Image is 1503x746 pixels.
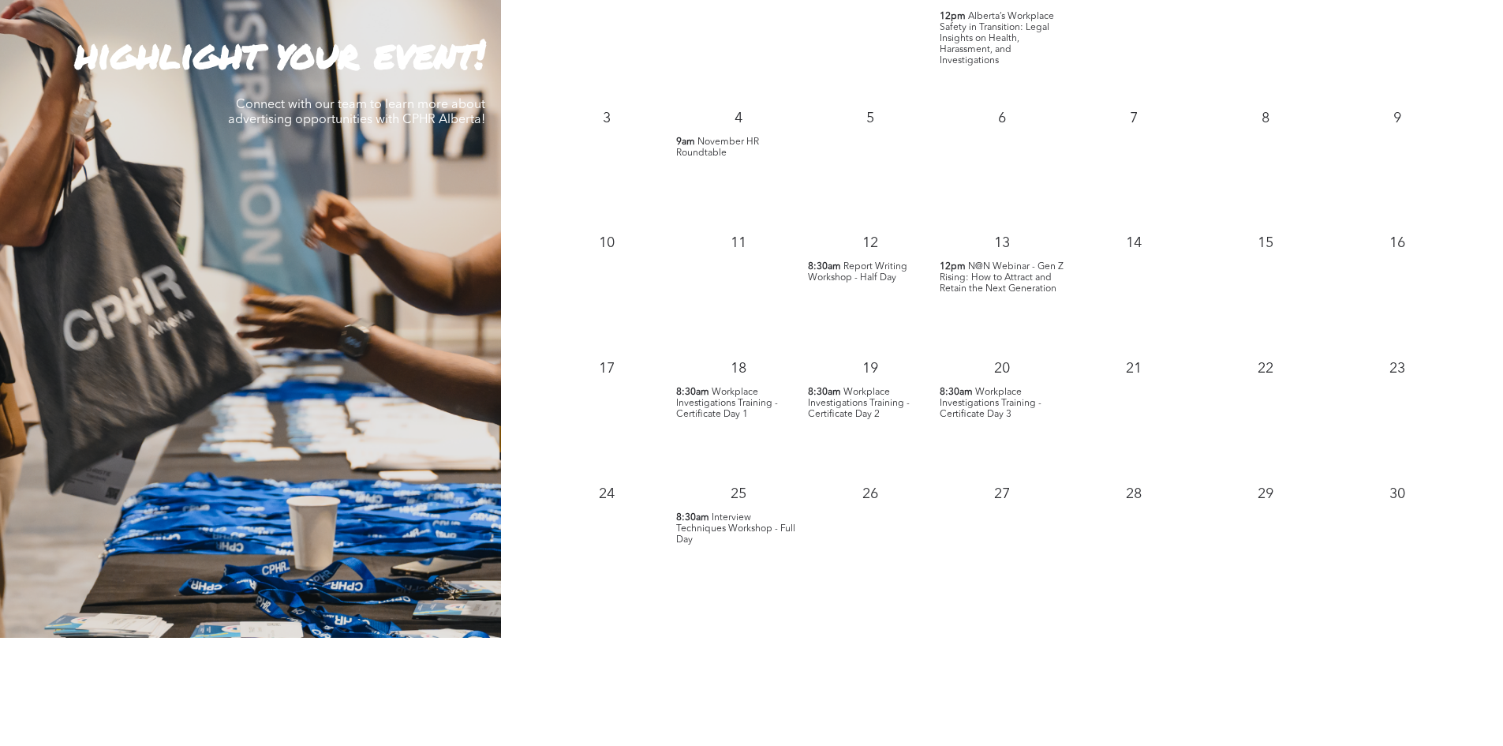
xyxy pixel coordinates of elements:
span: 8:30am [808,261,841,272]
p: 14 [1120,229,1148,257]
span: N@N Webinar - Gen Z Rising: How to Attract and Retain the Next Generation [940,262,1064,294]
span: Interview Techniques Workshop - Full Day [676,513,795,545]
p: 29 [1251,480,1280,508]
p: 15 [1251,229,1280,257]
span: Workplace Investigations Training - Certificate Day 1 [676,388,778,419]
p: 25 [724,480,753,508]
p: 19 [856,354,884,383]
span: 12pm [940,261,966,272]
p: 18 [724,354,753,383]
p: 28 [1120,480,1148,508]
span: Workplace Investigations Training - Certificate Day 3 [940,388,1041,419]
p: 5 [856,104,884,133]
p: 4 [724,104,753,133]
p: 21 [1120,354,1148,383]
p: 9 [1383,104,1411,133]
p: 16 [1383,229,1411,257]
span: 8:30am [676,387,709,398]
span: 8:30am [676,512,709,523]
span: Workplace Investigations Training - Certificate Day 2 [808,388,910,419]
span: Report Writing Workshop - Half Day [808,262,907,283]
strong: highlight your event! [75,25,485,81]
p: 26 [856,480,884,508]
span: 8:30am [808,387,841,398]
p: 30 [1383,480,1411,508]
span: Alberta’s Workplace Safety in Transition: Legal Insights on Health, Harassment, and Investigations [940,12,1054,66]
p: 27 [988,480,1016,508]
p: 23 [1383,354,1411,383]
span: 12pm [940,11,966,22]
p: 20 [988,354,1016,383]
p: 24 [593,480,621,508]
span: Connect with our team to learn more about advertising opportunities with CPHR Alberta! [228,99,485,126]
p: 22 [1251,354,1280,383]
p: 11 [724,229,753,257]
p: 10 [593,229,621,257]
span: 9am [676,137,695,148]
p: 12 [856,229,884,257]
p: 17 [593,354,621,383]
span: November HR Roundtable [676,137,759,158]
span: 8:30am [940,387,973,398]
p: 13 [988,229,1016,257]
p: 6 [988,104,1016,133]
p: 8 [1251,104,1280,133]
p: 7 [1120,104,1148,133]
p: 3 [593,104,621,133]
